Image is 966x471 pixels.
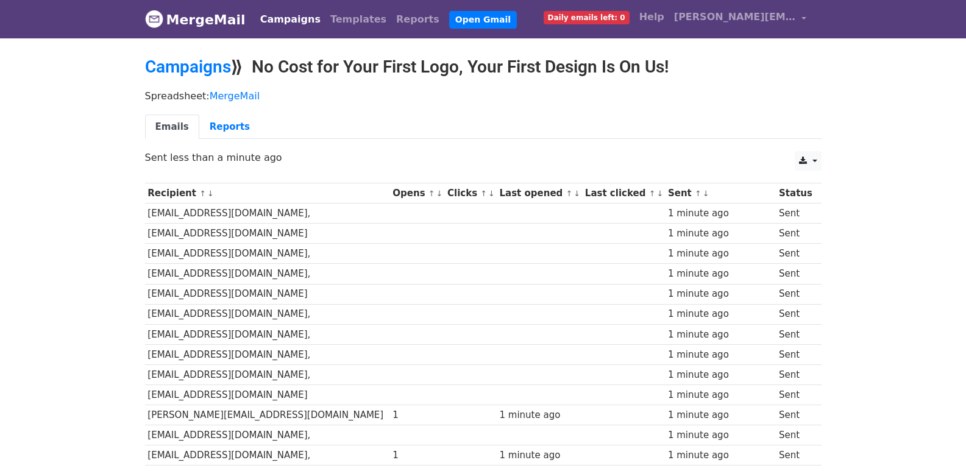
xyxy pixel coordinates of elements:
td: [EMAIL_ADDRESS][DOMAIN_NAME], [145,364,390,384]
div: 1 minute ago [668,287,773,301]
div: 1 minute ago [500,448,580,462]
div: 1 minute ago [668,247,773,261]
a: [PERSON_NAME][EMAIL_ADDRESS][DOMAIN_NAME] [669,5,812,34]
th: Clicks [444,183,497,204]
td: Sent [776,445,815,466]
a: Reports [199,115,260,140]
a: ↑ [695,189,701,198]
a: ↓ [656,189,663,198]
th: Status [776,183,815,204]
div: 1 minute ago [500,408,580,422]
a: Campaigns [255,7,325,32]
td: Sent [776,324,815,344]
a: Help [634,5,669,29]
td: Sent [776,264,815,284]
td: [EMAIL_ADDRESS][DOMAIN_NAME], [145,425,390,445]
td: [EMAIL_ADDRESS][DOMAIN_NAME], [145,445,390,466]
td: [PERSON_NAME][EMAIL_ADDRESS][DOMAIN_NAME] [145,405,390,425]
td: [EMAIL_ADDRESS][DOMAIN_NAME], [145,324,390,344]
a: ↓ [436,189,443,198]
div: 1 minute ago [668,408,773,422]
td: [EMAIL_ADDRESS][DOMAIN_NAME] [145,284,390,304]
div: 1 minute ago [668,227,773,241]
td: [EMAIL_ADDRESS][DOMAIN_NAME], [145,204,390,224]
a: ↑ [428,189,435,198]
th: Sent [665,183,776,204]
div: 1 minute ago [668,428,773,442]
td: [EMAIL_ADDRESS][DOMAIN_NAME] [145,385,390,405]
a: Open Gmail [449,11,517,29]
td: Sent [776,304,815,324]
td: Sent [776,385,815,405]
td: Sent [776,364,815,384]
a: ↓ [488,189,495,198]
p: Spreadsheet: [145,90,822,102]
a: ↓ [703,189,709,198]
th: Opens [390,183,445,204]
th: Recipient [145,183,390,204]
h2: ⟫ No Cost for Your First Logo, Your First Design Is On Us! [145,57,822,77]
a: ↓ [574,189,580,198]
a: ↑ [649,189,656,198]
a: ↓ [207,189,214,198]
a: ↑ [199,189,206,198]
td: Sent [776,204,815,224]
div: 1 minute ago [668,348,773,362]
td: [EMAIL_ADDRESS][DOMAIN_NAME] [145,224,390,244]
a: Templates [325,7,391,32]
td: Sent [776,425,815,445]
td: Sent [776,284,815,304]
td: Sent [776,405,815,425]
td: [EMAIL_ADDRESS][DOMAIN_NAME], [145,264,390,284]
td: Sent [776,224,815,244]
p: Sent less than a minute ago [145,151,822,164]
div: 1 minute ago [668,388,773,402]
a: Campaigns [145,57,231,77]
div: 1 minute ago [668,207,773,221]
span: [PERSON_NAME][EMAIL_ADDRESS][DOMAIN_NAME] [674,10,796,24]
div: 1 minute ago [668,328,773,342]
a: MergeMail [145,7,246,32]
div: 1 minute ago [668,368,773,382]
img: MergeMail logo [145,10,163,28]
a: ↑ [480,189,487,198]
div: 1 minute ago [668,448,773,462]
div: 1 minute ago [668,267,773,281]
td: [EMAIL_ADDRESS][DOMAIN_NAME], [145,244,390,264]
td: [EMAIL_ADDRESS][DOMAIN_NAME], [145,304,390,324]
a: Daily emails left: 0 [539,5,634,29]
td: Sent [776,344,815,364]
th: Last clicked [582,183,665,204]
th: Last opened [497,183,582,204]
a: ↑ [566,189,573,198]
a: Emails [145,115,199,140]
div: 1 [392,408,441,422]
div: 1 minute ago [668,307,773,321]
td: [EMAIL_ADDRESS][DOMAIN_NAME], [145,344,390,364]
a: Reports [391,7,444,32]
a: MergeMail [210,90,260,102]
td: Sent [776,244,815,264]
div: 1 [392,448,441,462]
span: Daily emails left: 0 [544,11,630,24]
